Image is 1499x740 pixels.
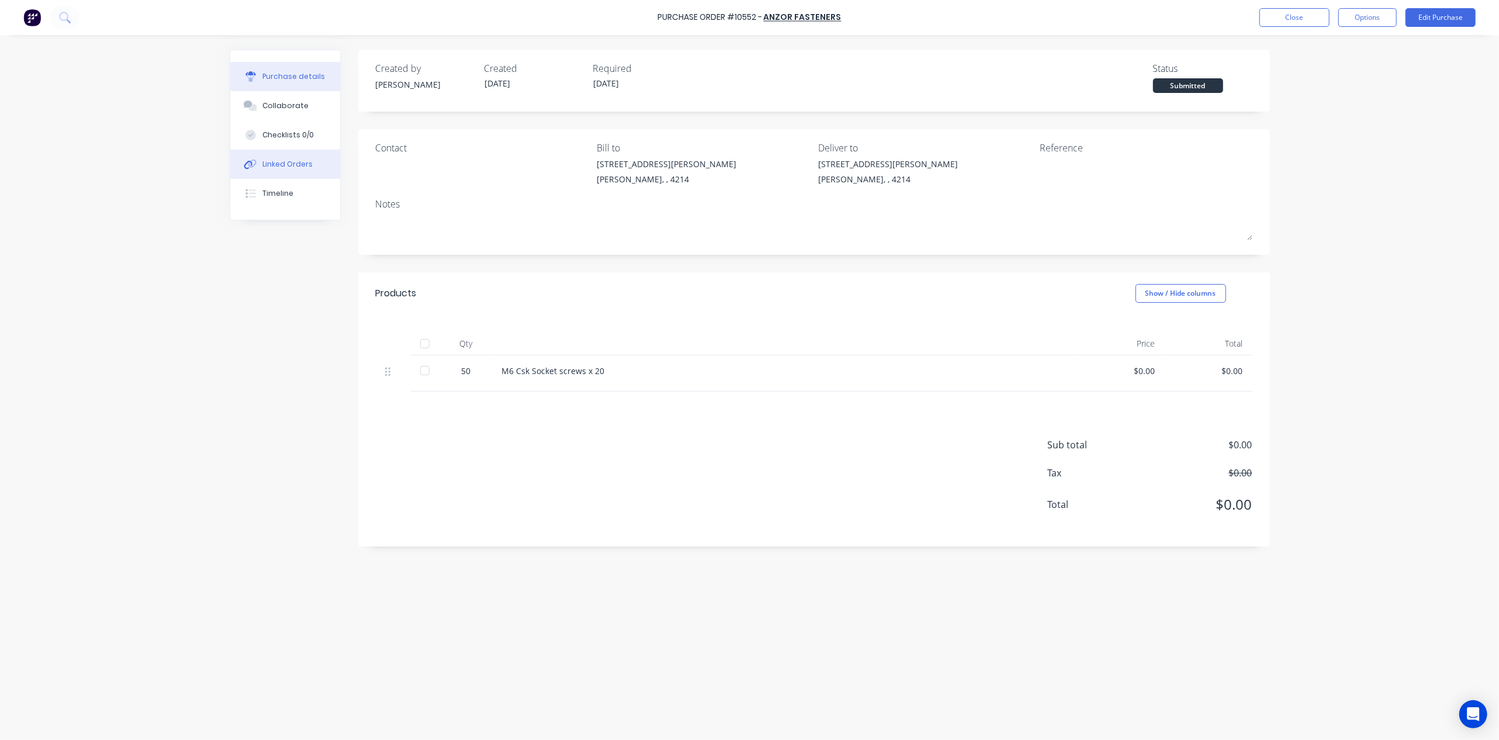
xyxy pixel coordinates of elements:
[484,61,584,75] div: Created
[1153,78,1223,93] div: Submitted
[818,141,1031,155] div: Deliver to
[1135,466,1252,480] span: $0.00
[764,12,842,23] a: Anzor Fasteners
[1174,365,1243,377] div: $0.00
[1048,466,1135,480] span: Tax
[230,91,340,120] button: Collaborate
[1048,438,1135,452] span: Sub total
[230,150,340,179] button: Linked Orders
[502,365,1068,377] div: M6 Csk Socket screws x 20
[593,61,693,75] div: Required
[1165,332,1252,355] div: Total
[23,9,41,26] img: Factory
[597,158,736,170] div: [STREET_ADDRESS][PERSON_NAME]
[1405,8,1476,27] button: Edit Purchase
[1135,494,1252,515] span: $0.00
[1135,284,1226,303] button: Show / Hide columns
[440,332,493,355] div: Qty
[376,61,475,75] div: Created by
[818,158,958,170] div: [STREET_ADDRESS][PERSON_NAME]
[818,173,958,185] div: [PERSON_NAME], , 4214
[262,101,309,111] div: Collaborate
[449,365,483,377] div: 50
[262,130,314,140] div: Checklists 0/0
[230,62,340,91] button: Purchase details
[262,71,325,82] div: Purchase details
[262,159,313,170] div: Linked Orders
[1086,365,1155,377] div: $0.00
[597,141,809,155] div: Bill to
[1153,61,1252,75] div: Status
[597,173,736,185] div: [PERSON_NAME], , 4214
[1077,332,1165,355] div: Price
[376,286,417,300] div: Products
[230,179,340,208] button: Timeline
[376,197,1252,211] div: Notes
[1459,700,1487,728] div: Open Intercom Messenger
[262,188,293,199] div: Timeline
[230,120,340,150] button: Checklists 0/0
[1338,8,1397,27] button: Options
[376,78,475,91] div: [PERSON_NAME]
[376,141,588,155] div: Contact
[1040,141,1252,155] div: Reference
[658,12,763,24] div: Purchase Order #10552 -
[1135,438,1252,452] span: $0.00
[1259,8,1330,27] button: Close
[1048,497,1135,511] span: Total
